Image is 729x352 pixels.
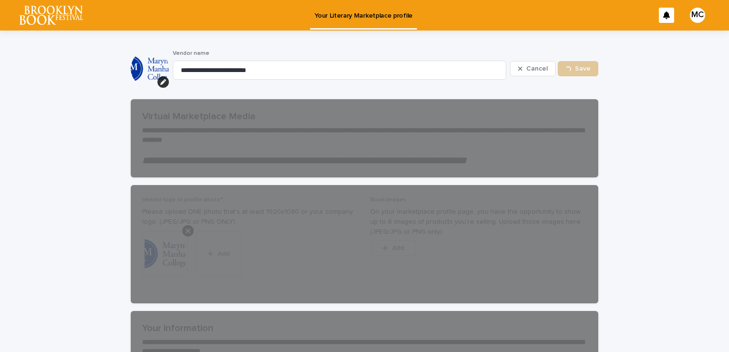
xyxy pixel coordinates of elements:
button: Cancel [510,61,556,76]
img: l65f3yHPToSKODuEVUav [19,6,83,25]
button: Save [558,61,598,76]
div: MC [690,8,705,23]
span: Cancel [526,65,548,72]
span: Vendor name [173,51,209,56]
span: Save [575,65,591,72]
